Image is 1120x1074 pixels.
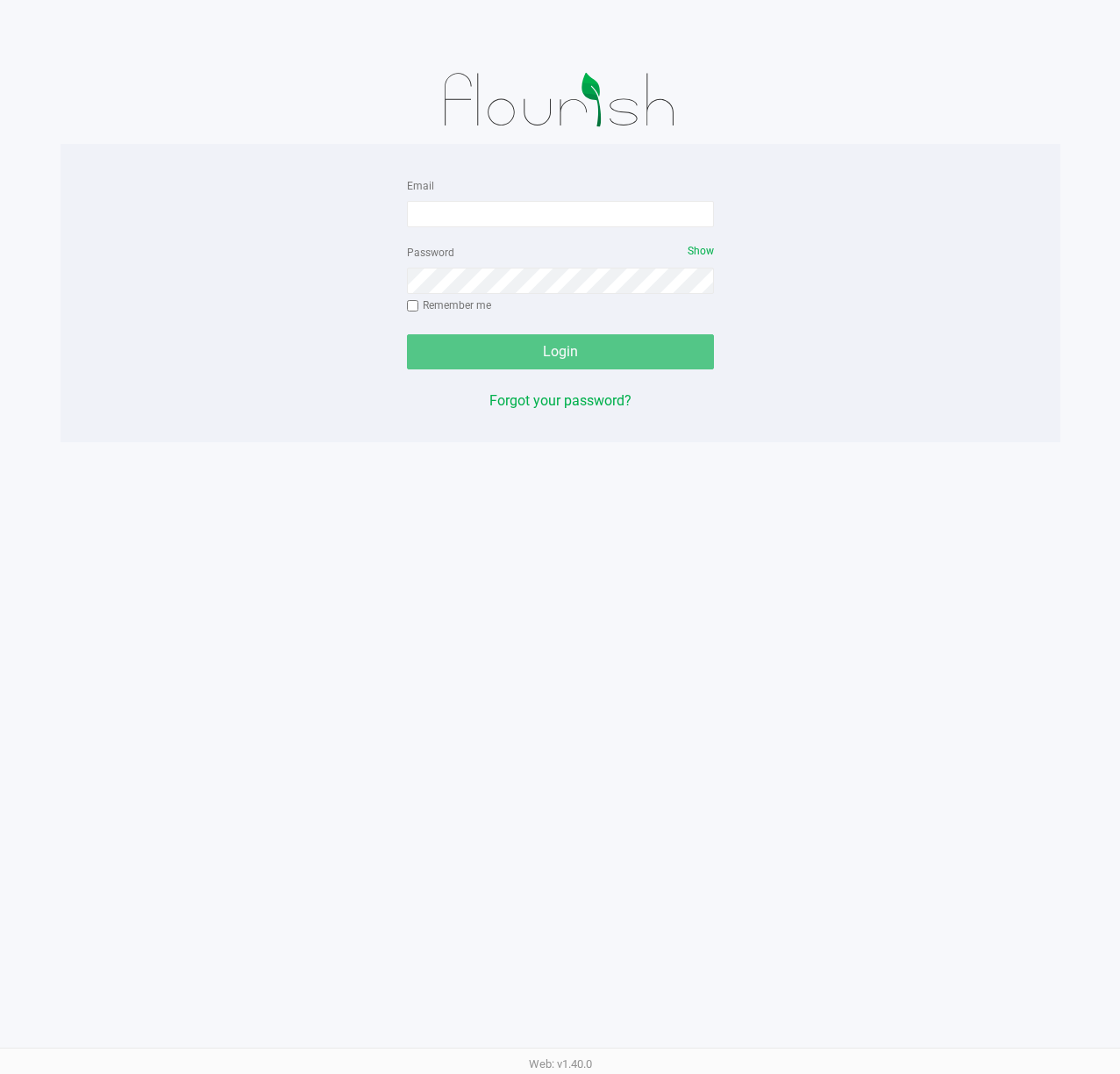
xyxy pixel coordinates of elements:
label: Email [407,178,434,194]
span: Show [688,245,714,257]
input: Remember me [407,300,419,312]
button: Forgot your password? [489,390,631,412]
label: Remember me [407,297,491,313]
span: Web: v1.40.0 [529,1057,592,1070]
label: Password [407,245,454,261]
